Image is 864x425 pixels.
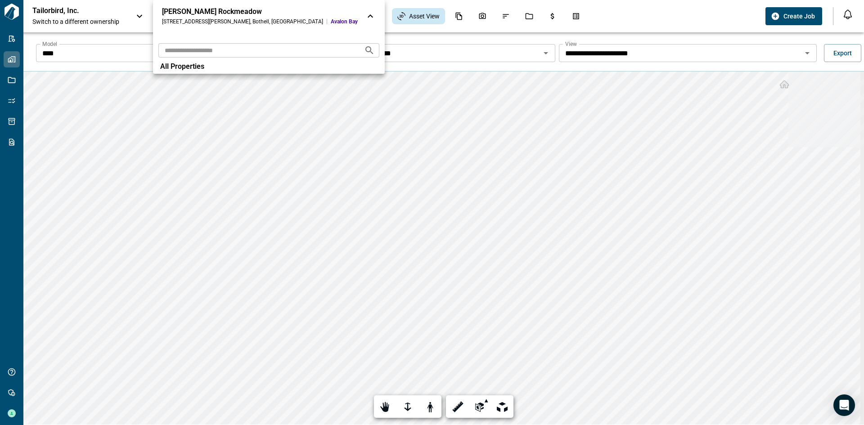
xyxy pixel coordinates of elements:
div: [PERSON_NAME] Rockmeadow [162,7,358,16]
button: Search projects [360,41,378,59]
span: Avalon Bay [331,18,358,25]
div: Open Intercom Messenger [833,394,855,416]
div: [STREET_ADDRESS][PERSON_NAME] , Bothell , [GEOGRAPHIC_DATA] [162,18,323,25]
span: All Properties [160,62,204,71]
